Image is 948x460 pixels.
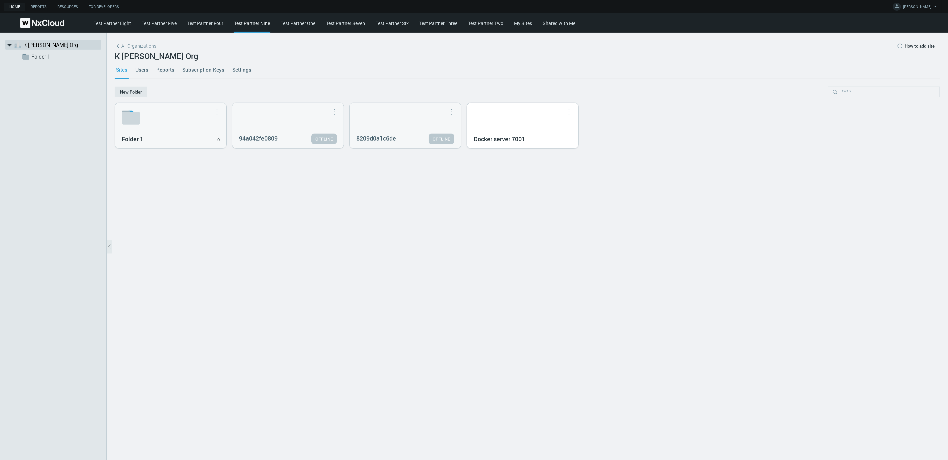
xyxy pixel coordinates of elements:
h2: K [PERSON_NAME] Org [115,51,940,61]
a: Test Partner Six [376,20,409,26]
a: My Sites [514,20,532,26]
a: Shared with Me [543,20,575,26]
a: Folder 1 [31,53,98,61]
nx-search-highlight: 94a042fe0809 [239,134,278,142]
nx-search-highlight: Docker server 7001 [474,135,525,143]
a: Users [134,61,150,79]
a: Subscription Keys [181,61,226,79]
span: How to add site [905,43,935,49]
button: How to add site [891,41,940,51]
a: Test Partner Seven [326,20,365,26]
a: Test Partner Eight [94,20,131,26]
a: K [PERSON_NAME] Org [23,41,90,49]
img: Nx Cloud logo [20,18,64,28]
a: Settings [231,61,253,79]
div: 0 [217,137,220,143]
nx-search-highlight: 8209d0a1c6de [356,134,396,142]
a: Reports [155,61,176,79]
a: Home [4,3,25,11]
a: Test Partner Four [187,20,223,26]
a: For Developers [83,3,124,11]
a: Test Partner Three [419,20,457,26]
a: Resources [52,3,83,11]
a: OFFLINE [311,134,337,144]
a: OFFLINE [429,134,454,144]
a: All Organizations [115,42,156,50]
button: New Folder [115,87,147,97]
span: All Organizations [121,42,156,49]
a: Test Partner Five [142,20,177,26]
a: Reports [25,3,52,11]
nx-search-highlight: Folder 1 [122,135,143,143]
a: Test Partner One [281,20,315,26]
div: Test Partner Nine [234,20,270,33]
a: Sites [115,61,129,79]
span: [PERSON_NAME] [903,4,931,12]
a: Test Partner Two [468,20,503,26]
